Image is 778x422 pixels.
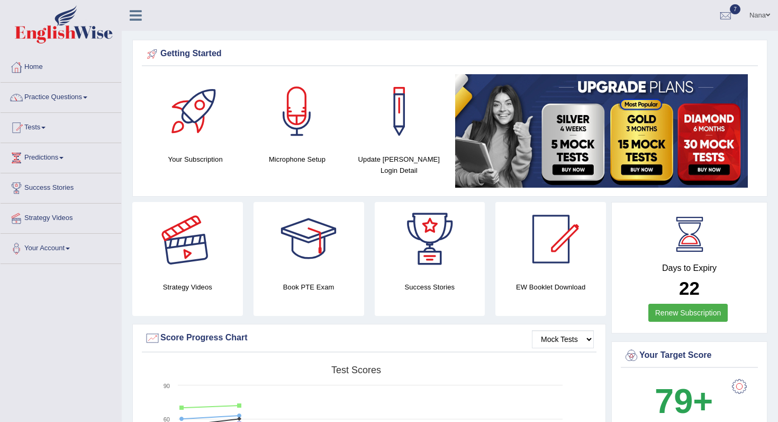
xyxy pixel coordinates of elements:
[354,154,445,176] h4: Update [PERSON_NAME] Login Detail
[144,330,594,346] div: Score Progress Chart
[1,173,121,200] a: Success Stories
[1,113,121,139] a: Tests
[679,278,700,298] b: 22
[1,52,121,79] a: Home
[132,282,243,293] h4: Strategy Videos
[144,46,755,62] div: Getting Started
[1,143,121,170] a: Predictions
[331,365,381,375] tspan: Test scores
[254,282,364,293] h4: Book PTE Exam
[150,154,241,165] h4: Your Subscription
[1,204,121,230] a: Strategy Videos
[251,154,342,165] h4: Microphone Setup
[375,282,485,293] h4: Success Stories
[623,263,755,273] h4: Days to Expiry
[495,282,606,293] h4: EW Booklet Download
[648,304,728,322] a: Renew Subscription
[1,234,121,260] a: Your Account
[1,83,121,109] a: Practice Questions
[730,4,740,14] span: 7
[655,382,713,420] b: 79+
[164,383,170,389] text: 90
[623,348,755,364] div: Your Target Score
[455,74,748,188] img: small5.jpg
